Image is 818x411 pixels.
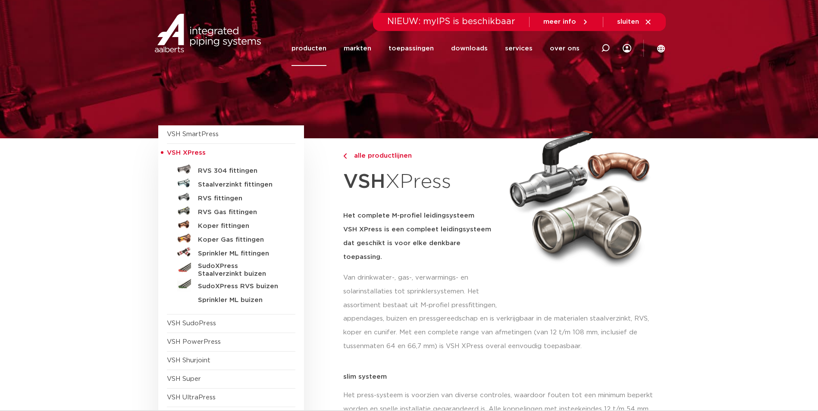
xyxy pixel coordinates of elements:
a: Koper Gas fittingen [167,231,295,245]
a: Sprinkler ML fittingen [167,245,295,259]
a: Sprinkler ML buizen [167,292,295,305]
span: NIEUW: myIPS is beschikbaar [387,17,515,26]
div: my IPS [623,31,631,66]
nav: Menu [291,31,580,66]
a: toepassingen [389,31,434,66]
p: Van drinkwater-, gas-, verwarmings- en solarinstallaties tot sprinklersystemen. Het assortiment b... [343,271,499,312]
a: RVS 304 fittingen [167,162,295,176]
h5: Het complete M-profiel leidingsysteem VSH XPress is een compleet leidingsysteem dat geschikt is v... [343,209,499,264]
a: services [505,31,533,66]
a: VSH Super [167,376,201,382]
img: chevron-right.svg [343,153,347,159]
a: alle productlijnen [343,151,499,161]
h5: Sprinkler ML buizen [198,296,283,304]
h5: SudoXPress Staalverzinkt buizen [198,262,283,278]
a: producten [291,31,326,66]
p: appendages, buizen en pressgereedschap en is verkrijgbaar in de materialen staalverzinkt, RVS, ko... [343,312,660,353]
span: alle productlijnen [349,153,412,159]
span: VSH XPress [167,149,206,156]
h5: RVS 304 fittingen [198,167,283,175]
a: over ons [550,31,580,66]
a: meer info [543,18,589,26]
h5: RVS fittingen [198,195,283,202]
a: downloads [451,31,488,66]
h5: Sprinkler ML fittingen [198,250,283,258]
h5: Staalverzinkt fittingen [198,181,283,189]
a: SudoXPress Staalverzinkt buizen [167,259,295,278]
h5: SudoXPress RVS buizen [198,283,283,290]
h5: Koper fittingen [198,222,283,230]
a: sluiten [617,18,652,26]
a: SudoXPress RVS buizen [167,278,295,292]
a: VSH SmartPress [167,131,219,137]
a: VSH Shurjoint [167,357,210,364]
a: Koper fittingen [167,218,295,231]
a: Staalverzinkt fittingen [167,176,295,190]
a: VSH SudoPress [167,320,216,327]
span: sluiten [617,19,639,25]
h5: RVS Gas fittingen [198,209,283,216]
h1: XPress [343,165,499,199]
a: markten [344,31,371,66]
a: RVS Gas fittingen [167,204,295,218]
a: VSH PowerPress [167,339,221,345]
a: RVS fittingen [167,190,295,204]
strong: VSH [343,172,385,192]
a: VSH UltraPress [167,394,216,401]
span: meer info [543,19,576,25]
p: slim systeem [343,374,660,380]
h5: Koper Gas fittingen [198,236,283,244]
